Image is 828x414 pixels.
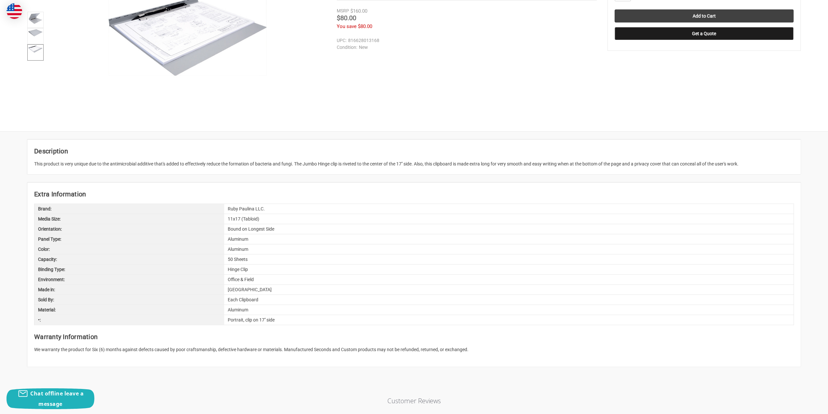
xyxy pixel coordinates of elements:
[7,388,94,409] button: Chat offline leave a message
[34,189,794,199] h2: Extra Information
[337,44,594,51] dd: New
[224,264,794,274] div: Hinge Clip
[224,224,794,234] div: Bound on Longest Side
[30,390,84,407] span: Chat offline leave a message
[34,234,224,244] div: Panel Type:
[224,295,794,305] div: Each Clipboard
[224,204,794,214] div: Ruby Paulina LLC.
[28,13,43,24] img: 17x11 Clipboard Aluminum Fold-over Panel Featuring an 11" Hinge Clip
[615,27,794,40] button: Get a Quote
[358,23,372,29] span: $80.00
[7,3,22,19] img: duty and tax information for United States
[249,396,580,405] p: Customer Reviews
[224,275,794,284] div: Office & Field
[615,9,794,22] input: Add to Cart
[224,285,794,294] div: [GEOGRAPHIC_DATA]
[350,8,367,14] span: $160.00
[337,44,357,51] dt: Condition:
[337,14,356,22] span: $80.00
[34,305,224,315] div: Material:
[34,285,224,294] div: Made in:
[34,204,224,214] div: Brand:
[34,315,224,325] div: •:
[34,224,224,234] div: Orientation:
[34,275,224,284] div: Environment:
[34,146,794,156] h2: Description
[34,295,224,305] div: Sold By:
[224,254,794,264] div: 50 Sheets
[34,244,224,254] div: Color:
[224,315,794,325] div: Portrait, clip on 17'' side
[337,23,357,29] span: You save
[34,332,794,342] h2: Warranty Information
[224,234,794,244] div: Aluminum
[337,37,594,44] dd: 816628013168
[28,45,43,53] img: 17x11 Clipboard Hardboard Panel Featuring a Jumbo Board Clip Brown
[34,254,224,264] div: Capacity:
[34,346,794,353] p: We warranty the product for Six (6) months against defects caused by poor craftsmanship, defectiv...
[337,37,346,44] dt: UPC:
[224,214,794,224] div: 11x17 (Tabloid)
[28,29,43,36] img: 17x11 Clipboard Aluminum Fold-over Panel Featuring an 11" Hinge Clip
[34,214,224,224] div: Media Size:
[224,244,794,254] div: Aluminum
[34,161,794,167] div: This product is very unique due to the antimicrobial additive that's added to effectively reduce ...
[337,7,349,14] div: MSRP
[224,305,794,315] div: Aluminum
[34,264,224,274] div: Binding Type:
